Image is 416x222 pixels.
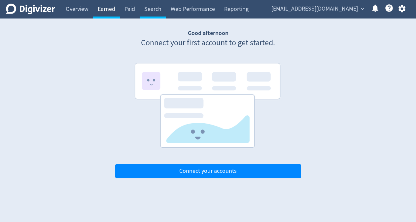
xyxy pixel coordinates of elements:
[115,37,301,49] p: Connect your first account to get started.
[269,4,366,14] button: [EMAIL_ADDRESS][DOMAIN_NAME]
[115,167,301,175] a: Connect your accounts
[360,6,365,12] span: expand_more
[179,168,237,174] span: Connect your accounts
[115,29,301,37] h1: Good afternoon
[271,4,358,14] span: [EMAIL_ADDRESS][DOMAIN_NAME]
[115,164,301,178] button: Connect your accounts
